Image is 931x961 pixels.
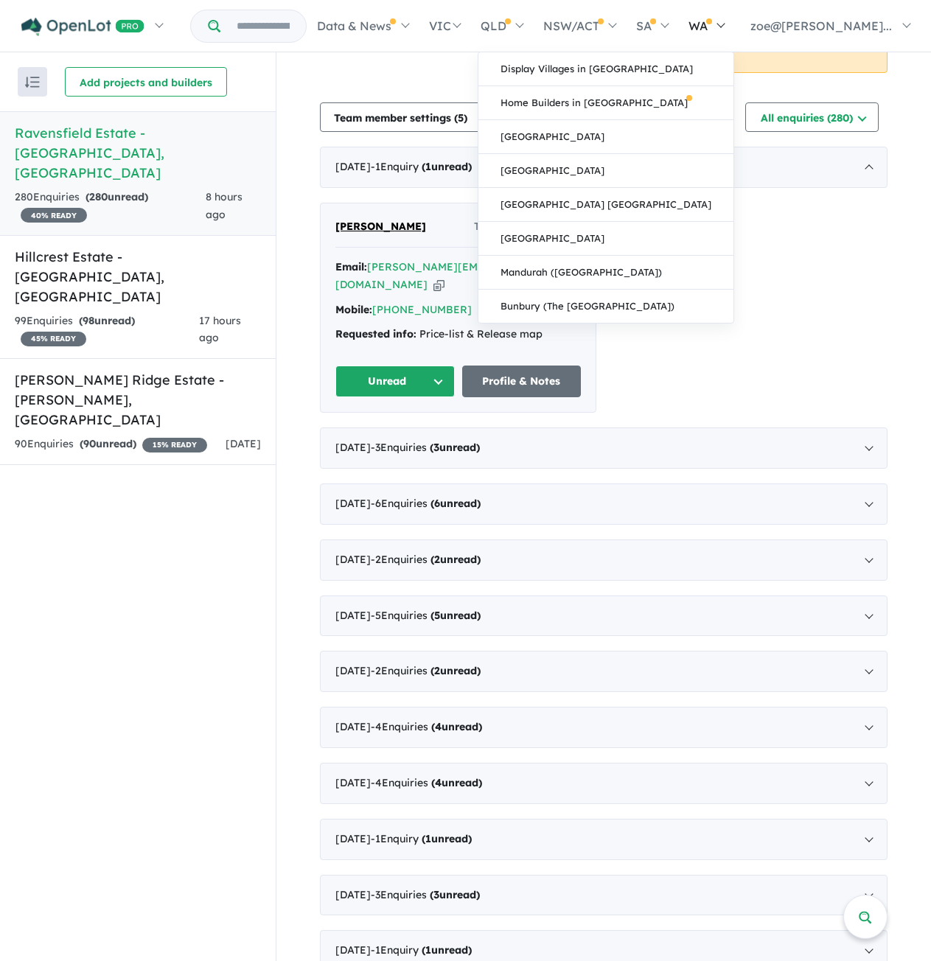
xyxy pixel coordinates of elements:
button: All enquiries (280) [745,102,879,132]
button: Unread [335,366,455,397]
span: 3 [433,441,439,454]
span: 5 [458,111,464,125]
span: - 2 Enquir ies [371,553,481,566]
h5: [PERSON_NAME] Ridge Estate - [PERSON_NAME] , [GEOGRAPHIC_DATA] [15,370,261,430]
span: - 1 Enquir y [371,943,472,957]
div: [DATE] [320,707,888,748]
strong: ( unread) [430,609,481,622]
strong: ( unread) [422,832,472,845]
strong: ( unread) [422,943,472,957]
button: Add projects and builders [65,67,227,97]
span: 8 hours ago [206,190,243,221]
a: [GEOGRAPHIC_DATA] [478,120,733,154]
span: - 4 Enquir ies [371,720,482,733]
div: [DATE] [320,763,888,804]
span: 1 [425,160,431,173]
span: 1 [425,943,431,957]
span: 6 [434,497,440,510]
button: Team member settings (5) [320,102,481,132]
span: 4 [435,720,442,733]
strong: ( unread) [430,664,481,677]
h5: Hillcrest Estate - [GEOGRAPHIC_DATA] , [GEOGRAPHIC_DATA] [15,247,261,307]
a: [PHONE_NUMBER] [372,303,472,316]
strong: ( unread) [86,190,148,203]
input: Try estate name, suburb, builder or developer [223,10,303,42]
strong: ( unread) [430,888,480,901]
a: [PERSON_NAME] [335,218,426,236]
strong: Requested info: [335,327,416,340]
img: sort.svg [25,77,40,88]
strong: ( unread) [430,441,480,454]
span: 4 [435,776,442,789]
span: - 3 Enquir ies [371,441,480,454]
a: Home Builders in [GEOGRAPHIC_DATA] [478,86,733,120]
a: Display Villages in [GEOGRAPHIC_DATA] [478,52,733,86]
span: [DATE] [226,437,261,450]
span: - 1 Enquir y [371,160,472,173]
strong: ( unread) [80,437,136,450]
a: [PERSON_NAME][EMAIL_ADDRESS][DOMAIN_NAME] [335,260,557,291]
span: 45 % READY [21,332,86,346]
a: Bunbury (The [GEOGRAPHIC_DATA]) [478,290,733,323]
span: - 6 Enquir ies [371,497,481,510]
a: [GEOGRAPHIC_DATA] [GEOGRAPHIC_DATA] [478,188,733,222]
span: - 5 Enquir ies [371,609,481,622]
h5: Ravensfield Estate - [GEOGRAPHIC_DATA] , [GEOGRAPHIC_DATA] [15,123,261,183]
span: - 2 Enquir ies [371,664,481,677]
span: 2 [434,664,440,677]
span: 280 [89,190,108,203]
span: 90 [83,437,96,450]
div: [DATE] [320,595,888,637]
div: [DATE] [320,539,888,581]
img: Openlot PRO Logo White [21,18,144,36]
span: Tue - [DATE] 12:55am [474,218,581,236]
div: Price-list & Release map [335,326,581,343]
strong: ( unread) [422,160,472,173]
strong: ( unread) [431,776,482,789]
a: [GEOGRAPHIC_DATA] [478,154,733,188]
span: - 3 Enquir ies [371,888,480,901]
span: 98 [83,314,94,327]
div: [DATE] [320,875,888,916]
span: 17 hours ago [199,314,241,345]
span: zoe@[PERSON_NAME]... [750,18,892,33]
strong: Email: [335,260,367,273]
div: 99 Enquir ies [15,312,199,348]
span: 2 [434,553,440,566]
div: [DATE] [320,483,888,525]
span: - 4 Enquir ies [371,776,482,789]
span: [PERSON_NAME] [335,220,426,233]
div: 90 Enquir ies [15,436,207,453]
a: Profile & Notes [462,366,582,397]
strong: ( unread) [430,497,481,510]
div: [DATE] [320,427,888,469]
button: Copy [433,277,444,293]
strong: Mobile: [335,303,372,316]
span: 3 [433,888,439,901]
span: 40 % READY [21,208,87,223]
strong: ( unread) [79,314,135,327]
span: 1 [425,832,431,845]
span: 5 [434,609,440,622]
div: [DATE] [320,651,888,692]
div: [DATE] [320,147,888,188]
strong: ( unread) [431,720,482,733]
a: Mandurah ([GEOGRAPHIC_DATA]) [478,256,733,290]
a: [GEOGRAPHIC_DATA] [478,222,733,256]
div: 280 Enquir ies [15,189,206,224]
span: 15 % READY [142,438,207,452]
strong: ( unread) [430,553,481,566]
span: - 1 Enquir y [371,832,472,845]
div: [DATE] [320,819,888,860]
